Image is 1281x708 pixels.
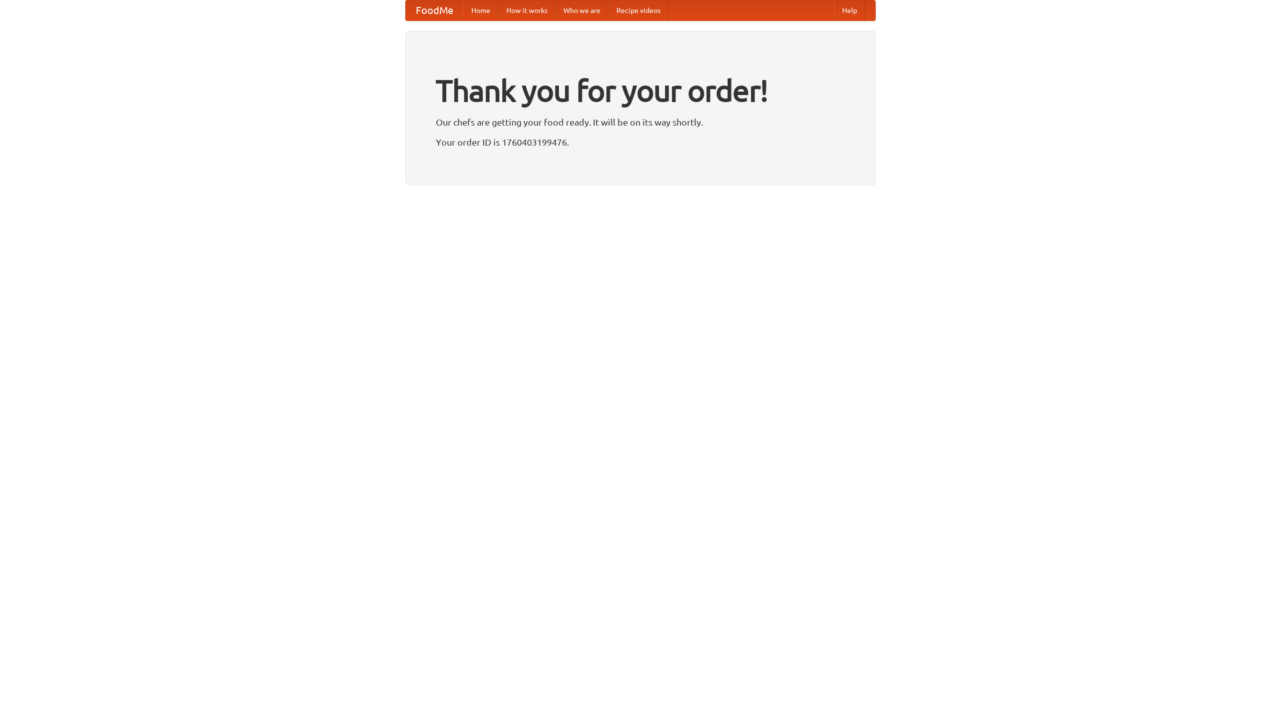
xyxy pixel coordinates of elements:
h1: Thank you for your order! [436,67,845,115]
a: Recipe videos [608,1,669,21]
a: FoodMe [406,1,463,21]
a: How it works [498,1,555,21]
p: Your order ID is 1760403199476. [436,135,845,150]
a: Home [463,1,498,21]
p: Our chefs are getting your food ready. It will be on its way shortly. [436,115,845,130]
a: Help [834,1,865,21]
a: Who we are [555,1,608,21]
